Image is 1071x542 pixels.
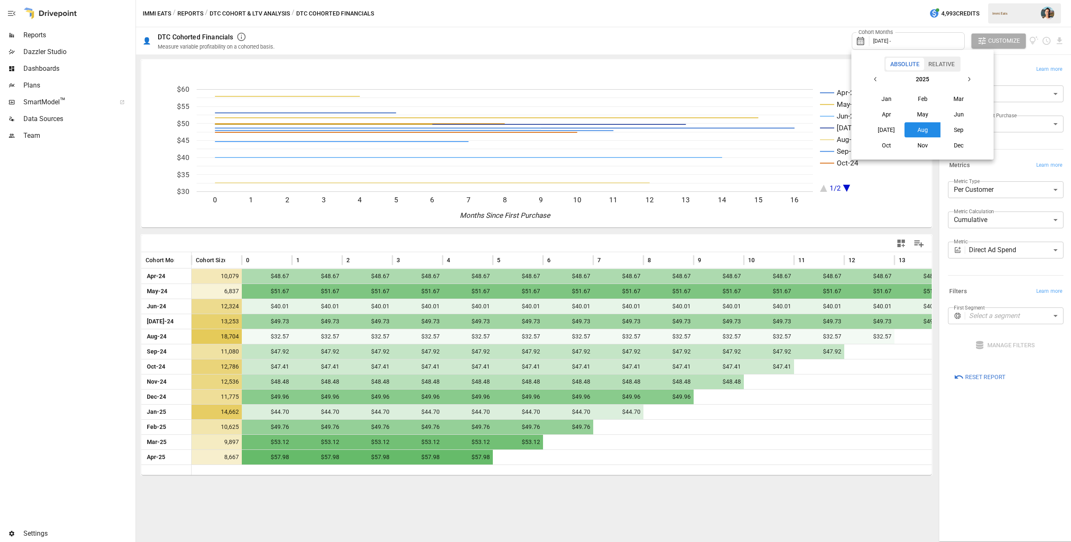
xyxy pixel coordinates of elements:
[869,122,904,137] button: [DATE]
[904,122,940,137] button: Aug
[886,58,924,70] button: Absolute
[904,91,940,106] button: Feb
[904,107,940,122] button: May
[941,138,977,153] button: Dec
[883,72,961,87] button: 2025
[869,107,904,122] button: Apr
[924,58,959,70] button: Relative
[941,107,977,122] button: Jun
[869,91,904,106] button: Jan
[941,122,977,137] button: Sep
[869,138,904,153] button: Oct
[904,138,940,153] button: Nov
[941,91,977,106] button: Mar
